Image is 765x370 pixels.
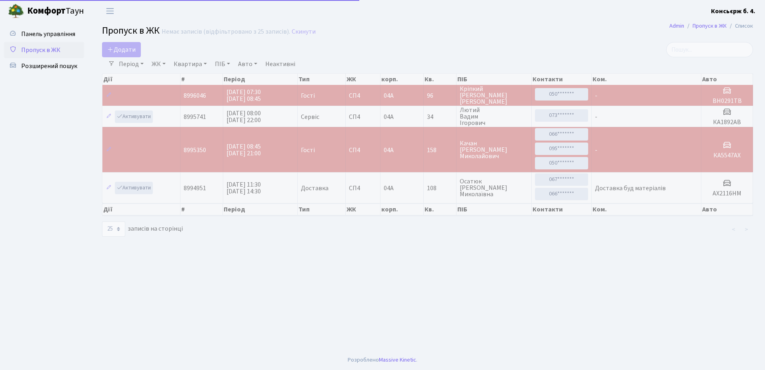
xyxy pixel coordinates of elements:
a: Розширений пошук [4,58,84,74]
a: Квартира [170,57,210,71]
span: Пропуск в ЖК [102,24,160,38]
span: 8996046 [184,91,206,100]
th: # [180,203,223,215]
th: Дії [102,203,180,215]
a: Авто [235,57,260,71]
span: 158 [427,147,453,153]
span: 8995741 [184,113,206,121]
span: Таун [27,4,84,18]
a: Пропуск в ЖК [4,42,84,58]
span: [DATE] 11:30 [DATE] 14:30 [226,180,261,196]
a: ЖК [148,57,169,71]
span: Панель управління [21,30,75,38]
button: Переключити навігацію [100,4,120,18]
span: Доставка [301,185,328,191]
span: - [595,113,597,121]
span: Сервіс [301,114,319,120]
a: Додати [102,42,141,57]
span: Гості [301,147,315,153]
h5: BH0291TB [705,97,749,105]
th: Контакти [532,203,592,215]
span: [DATE] 08:45 [DATE] 21:00 [226,142,261,158]
span: Додати [107,45,136,54]
span: - [595,91,597,100]
select: записів на сторінці [102,221,125,237]
th: корп. [380,203,424,215]
span: СП4 [349,92,377,99]
span: - [595,146,597,155]
th: ПІБ [457,203,532,215]
a: Massive Kinetic [379,356,416,364]
nav: breadcrumb [657,18,765,34]
th: Дії [102,74,180,85]
span: Лютий Вадим Ігорович [460,107,528,126]
span: [DATE] 07:30 [DATE] 08:45 [226,88,261,103]
a: Активувати [115,111,153,123]
span: 04А [384,146,394,155]
th: Авто [701,74,753,85]
a: Пропуск в ЖК [693,22,727,30]
b: Консьєрж б. 4. [711,7,755,16]
a: Панель управління [4,26,84,42]
a: Період [116,57,147,71]
a: Скинути [292,28,316,36]
img: logo.png [8,3,24,19]
th: ЖК [346,203,380,215]
th: Період [223,74,298,85]
a: Активувати [115,182,153,194]
a: Admin [669,22,684,30]
label: записів на сторінці [102,221,183,237]
b: Комфорт [27,4,66,17]
div: Немає записів (відфільтровано з 25 записів). [162,28,290,36]
span: 108 [427,185,453,191]
th: Кв. [424,74,457,85]
span: Пропуск в ЖК [21,46,60,54]
th: # [180,74,223,85]
span: Доставка буд матеріалів [595,184,666,193]
th: Авто [701,203,753,215]
th: Контакти [532,74,592,85]
span: Кріпкий [PERSON_NAME] [PERSON_NAME] [460,86,528,105]
span: Осатюк [PERSON_NAME] Миколаївна [460,178,528,197]
a: Консьєрж б. 4. [711,6,755,16]
th: корп. [380,74,424,85]
a: Неактивні [262,57,298,71]
th: Тип [298,203,346,215]
div: Розроблено . [348,356,417,364]
th: Тип [298,74,346,85]
th: Ком. [592,74,701,85]
span: Качан [PERSON_NAME] Миколайович [460,140,528,159]
a: ПІБ [212,57,233,71]
span: 04А [384,91,394,100]
span: СП4 [349,114,377,120]
span: СП4 [349,147,377,153]
th: Кв. [424,203,457,215]
h5: КА5547АХ [705,152,749,159]
li: Список [727,22,753,30]
input: Пошук... [666,42,753,57]
th: ПІБ [457,74,532,85]
span: [DATE] 08:00 [DATE] 22:00 [226,109,261,125]
span: Розширений пошук [21,62,77,70]
span: 04А [384,113,394,121]
h5: AX2116HM [705,190,749,197]
th: Ком. [592,203,701,215]
th: Період [223,203,298,215]
span: 04А [384,184,394,193]
span: СП4 [349,185,377,191]
span: 96 [427,92,453,99]
span: 8994951 [184,184,206,193]
h5: КА1892АВ [705,119,749,126]
span: 8995350 [184,146,206,155]
span: Гості [301,92,315,99]
th: ЖК [346,74,380,85]
span: 34 [427,114,453,120]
